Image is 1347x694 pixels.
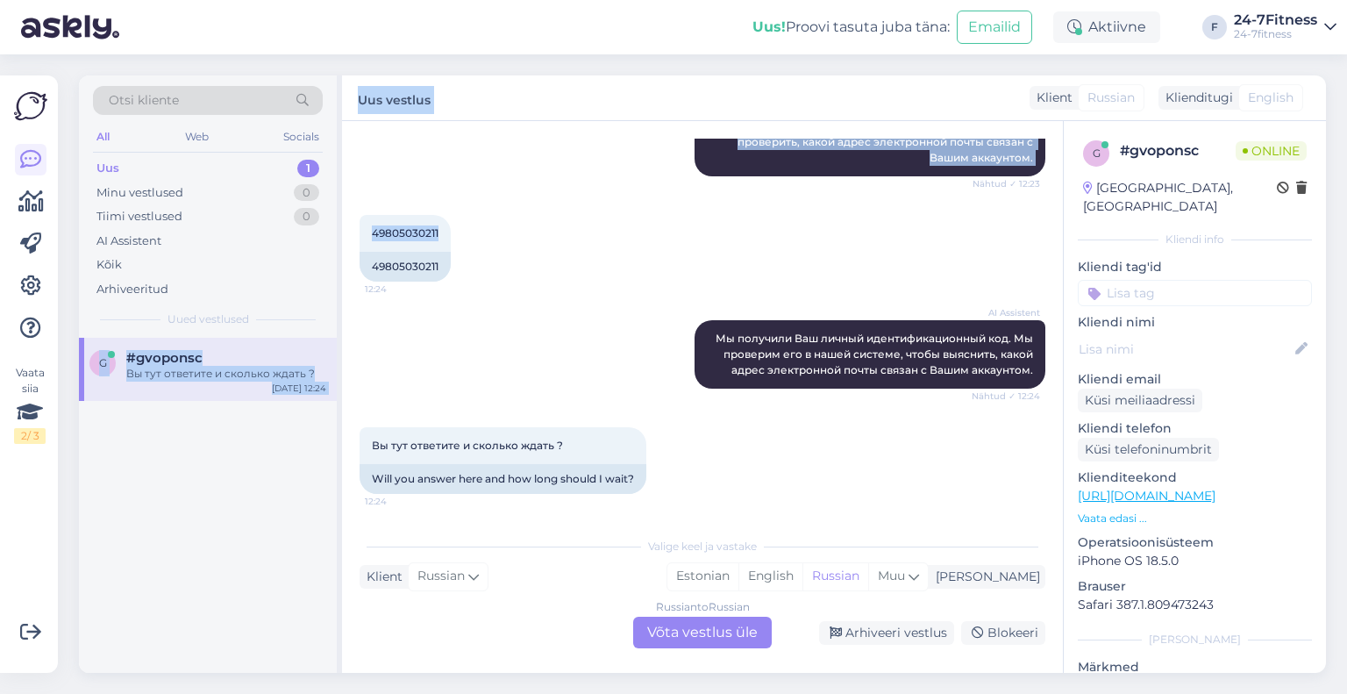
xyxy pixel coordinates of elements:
[96,281,168,298] div: Arhiveeritud
[280,125,323,148] div: Socials
[360,539,1045,554] div: Valige keel ja vastake
[1078,419,1312,438] p: Kliendi telefon
[360,252,451,282] div: 49805030211
[1078,511,1312,526] p: Vaata edasi ...
[667,563,738,590] div: Estonian
[802,563,868,590] div: Russian
[1078,469,1312,487] p: Klienditeekond
[99,356,107,369] span: g
[1078,370,1312,389] p: Kliendi email
[819,621,954,645] div: Arhiveeri vestlus
[957,11,1032,44] button: Emailid
[126,366,326,382] div: Вы тут ответите и сколько ждать ?
[1120,140,1236,161] div: # gvoponsc
[1078,577,1312,596] p: Brauser
[1087,89,1135,107] span: Russian
[1202,15,1227,39] div: F
[1078,232,1312,247] div: Kliendi info
[1078,438,1219,461] div: Küsi telefoninumbrit
[1078,488,1215,504] a: [URL][DOMAIN_NAME]
[93,125,113,148] div: All
[961,621,1045,645] div: Blokeeri
[1053,11,1160,43] div: Aktiivne
[109,91,179,110] span: Otsi kliente
[96,233,161,250] div: AI Assistent
[372,226,438,240] span: 49805030211
[1079,340,1292,359] input: Lisa nimi
[365,283,431,296] span: 12:24
[1234,13,1336,41] a: 24-7Fitness24-7fitness
[297,160,319,177] div: 1
[1078,280,1312,306] input: Lisa tag
[633,617,772,648] div: Võta vestlus üle
[738,563,802,590] div: English
[1236,141,1307,161] span: Online
[14,428,46,444] div: 2 / 3
[1248,89,1294,107] span: English
[1078,533,1312,552] p: Operatsioonisüsteem
[1030,89,1073,107] div: Klient
[972,390,1040,403] span: Nähtud ✓ 12:24
[1078,658,1312,676] p: Märkmed
[752,17,950,38] div: Proovi tasuta juba täna:
[1078,258,1312,276] p: Kliendi tag'id
[14,89,47,123] img: Askly Logo
[656,599,750,615] div: Russian to Russian
[752,18,786,35] b: Uus!
[1093,147,1101,160] span: g
[1234,27,1317,41] div: 24-7fitness
[878,568,905,583] span: Muu
[1078,632,1312,647] div: [PERSON_NAME]
[358,86,431,110] label: Uus vestlus
[372,439,563,452] span: Вы тут ответите и сколько ждать ?
[973,177,1040,190] span: Nähtud ✓ 12:23
[1158,89,1233,107] div: Klienditugi
[126,350,203,366] span: #gvoponsc
[167,311,249,327] span: Uued vestlused
[929,568,1040,586] div: [PERSON_NAME]
[1078,596,1312,614] p: Safari 387.1.809473243
[365,495,431,508] span: 12:24
[182,125,212,148] div: Web
[96,256,122,274] div: Kõik
[96,160,119,177] div: Uus
[360,568,403,586] div: Klient
[96,208,182,225] div: Tiimi vestlused
[1078,552,1312,570] p: iPhone OS 18.5.0
[417,567,465,586] span: Russian
[272,382,326,395] div: [DATE] 12:24
[294,208,319,225] div: 0
[14,365,46,444] div: Vaata siia
[1078,313,1312,332] p: Kliendi nimi
[1234,13,1317,27] div: 24-7Fitness
[1078,389,1202,412] div: Küsi meiliaadressi
[716,332,1036,376] span: Мы получили Ваш личный идентификационный код. Мы проверим его в нашей системе, чтобы выяснить, ка...
[1083,179,1277,216] div: [GEOGRAPHIC_DATA], [GEOGRAPHIC_DATA]
[294,184,319,202] div: 0
[96,184,183,202] div: Minu vestlused
[360,464,646,494] div: Will you answer here and how long should I wait?
[974,306,1040,319] span: AI Assistent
